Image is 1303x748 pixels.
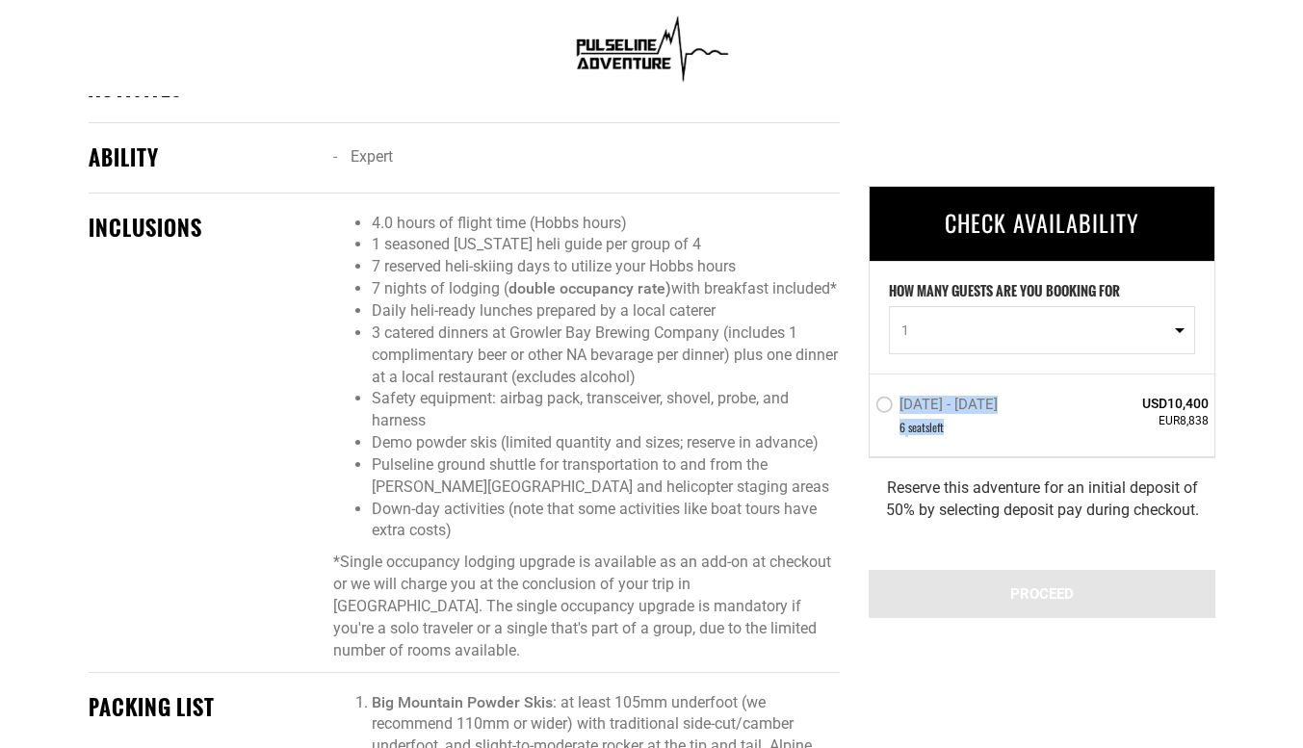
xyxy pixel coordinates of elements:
li: 7 nights of lodging ( with breakfast included* [372,278,839,300]
label: HOW MANY GUESTS ARE YOU BOOKING FOR [889,281,1120,306]
strong: Big Mountain Powder Skis [372,693,553,711]
div: INCLUSIONS [89,213,320,243]
li: Daily heli-ready lunches prepared by a local caterer [372,300,839,322]
label: [DATE] - [DATE] [875,396,1003,419]
p: *Single occupancy lodging upgrade is available as an add-on at checkout or we will charge you at ... [333,552,839,661]
button: 1 [889,306,1195,354]
span: EUR8,838 [1070,413,1210,429]
li: 1 seasoned [US_STATE] heli guide per group of 4 [372,234,839,256]
strong: double occupancy rate) [508,279,671,297]
span: seat left [908,419,944,435]
span: s [925,419,929,435]
li: 4.0 hours of flight time (Hobbs hours) [372,213,839,235]
span: Expert [351,147,393,166]
div: Reserve this adventure for an initial deposit of 50% by selecting deposit pay during checkout. [869,457,1215,541]
span: 6 [899,419,905,435]
img: 1638909355.png [568,10,735,87]
li: Pulseline ground shuttle for transportation to and from the [PERSON_NAME][GEOGRAPHIC_DATA] and he... [372,454,839,499]
span: USD10,400 [1070,394,1210,413]
div: PACKING LIST [89,692,320,722]
span: CHECK AVAILABILITY [945,205,1139,240]
li: 3 catered dinners at Growler Bay Brewing Company (includes 1 complimentary beer or other NA bevar... [372,322,839,389]
div: ABILITY [89,142,320,172]
li: Demo powder skis (limited quantity and sizes; reserve in advance) [372,432,839,454]
li: Safety equipment: airbag pack, transceiver, shovel, probe, and harness [372,388,839,432]
li: Down-day activities (note that some activities like boat tours have extra costs) [372,499,839,543]
li: 7 reserved heli-skiing days to utilize your Hobbs hours [372,256,839,278]
span: 1 [901,321,1170,340]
